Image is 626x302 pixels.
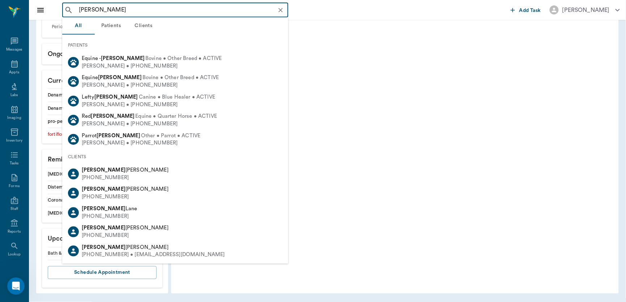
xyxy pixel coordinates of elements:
[101,56,145,61] b: [PERSON_NAME]
[48,210,139,217] div: [MEDICAL_DATA] Canine Annual ( Bundled)
[42,44,162,62] p: Ongoing diagnosis
[48,171,115,178] div: [MEDICAL_DATA] Antigen Test
[48,250,73,257] div: Bath & Surgery
[95,17,127,35] button: Patients
[98,75,142,81] b: [PERSON_NAME]
[48,105,95,112] div: Denamarin Large 30ct
[10,161,19,166] div: Tasks
[82,206,125,211] b: [PERSON_NAME]
[82,206,137,211] span: Lane
[48,131,89,138] div: fortiflora sa packet
[82,213,137,220] div: [PHONE_NUMBER]
[82,82,219,89] div: [PERSON_NAME] • [PHONE_NUMBER]
[42,70,162,89] p: Current Rx
[9,184,20,189] div: Forms
[82,167,125,173] b: [PERSON_NAME]
[82,167,169,173] span: [PERSON_NAME]
[135,113,217,120] span: Equine • Quarter Horse • ACTIVE
[6,138,22,143] div: Inventory
[8,252,21,257] div: Lookup
[82,225,169,230] span: [PERSON_NAME]
[62,17,95,35] button: All
[82,133,140,138] span: Parrot
[62,149,288,164] div: CLIENTS
[48,92,101,99] div: Denamarin Medium 30ct
[48,184,127,191] div: Distemper/Parvo Vaccination Annual
[9,70,19,75] div: Appts
[127,17,160,35] button: Clients
[508,3,544,17] button: Add Task
[82,193,169,201] div: [PHONE_NUMBER]
[48,197,106,204] div: Corona Vaccination Annual
[82,56,145,61] span: Equine -
[94,94,138,100] b: [PERSON_NAME]
[82,139,200,147] div: [PERSON_NAME] • [PHONE_NUMBER]
[82,225,125,230] b: [PERSON_NAME]
[82,94,138,100] span: Lefty
[97,133,140,138] b: [PERSON_NAME]
[82,251,225,259] div: [PHONE_NUMBER] • [EMAIL_ADDRESS][DOMAIN_NAME]
[82,101,215,109] div: [PERSON_NAME] • [PHONE_NUMBER]
[82,120,217,128] div: [PERSON_NAME] • [PHONE_NUMBER]
[8,229,21,234] div: Reports
[10,206,18,212] div: Staff
[82,187,169,192] span: [PERSON_NAME]
[82,245,169,250] span: [PERSON_NAME]
[10,92,18,98] div: Labs
[141,132,200,140] span: Other • Parrot • ACTIVE
[48,266,157,280] button: Schedule Appointment
[276,5,286,15] button: Clear
[82,75,142,81] span: Equine
[62,38,288,53] div: PATIENTS
[33,3,48,17] button: Close drawer
[42,150,162,168] p: Reminders
[91,113,135,119] b: [PERSON_NAME]
[562,6,610,14] div: [PERSON_NAME]
[82,245,125,250] b: [PERSON_NAME]
[82,113,135,119] span: Red
[48,22,71,32] div: Perio
[544,3,626,17] button: [PERSON_NAME]
[6,47,23,52] div: Messages
[82,187,125,192] b: [PERSON_NAME]
[7,277,25,295] iframe: Intercom live chat
[82,62,222,70] div: [PERSON_NAME] • [PHONE_NUMBER]
[139,94,215,101] span: Canine • Blue Healer • ACTIVE
[145,55,222,62] span: Bovine • Other Breed • ACTIVE
[82,232,169,240] div: [PHONE_NUMBER]
[142,74,219,82] span: Bovine • Other Breed • ACTIVE
[82,174,169,182] div: [PHONE_NUMBER]
[42,229,162,247] p: Upcoming appointments
[76,5,286,15] input: Search
[7,115,21,121] div: Imaging
[48,118,99,125] div: pro-pectalin paste 30ml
